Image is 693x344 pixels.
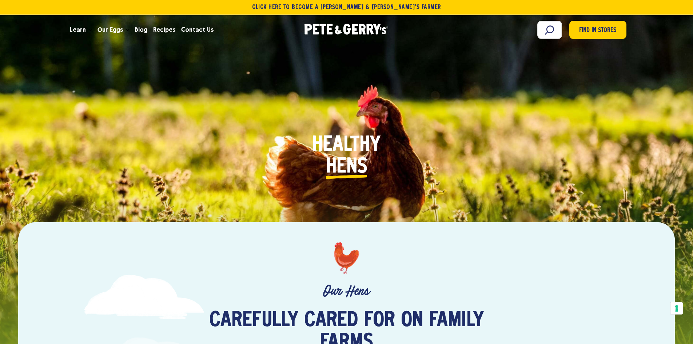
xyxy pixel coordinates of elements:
a: Find in Stores [569,21,626,39]
a: Contact Us [178,20,216,40]
a: Blog [132,20,150,40]
a: Our Eggs [95,20,126,40]
a: Learn [67,20,89,40]
span: Learn [70,25,86,34]
input: Search [537,21,562,39]
i: s [357,156,367,178]
span: Contact Us [181,25,214,34]
button: Open the dropdown menu for Learn [89,29,92,31]
span: Healthy [312,134,381,156]
a: Recipes [150,20,178,40]
button: Open the dropdown menu for Our Eggs [126,29,130,31]
button: Your consent preferences for tracking technologies [670,302,683,315]
span: Recipes [153,25,175,34]
span: Find in Stores [579,26,616,36]
span: Our Eggs [97,25,123,34]
span: Blog [135,25,147,34]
